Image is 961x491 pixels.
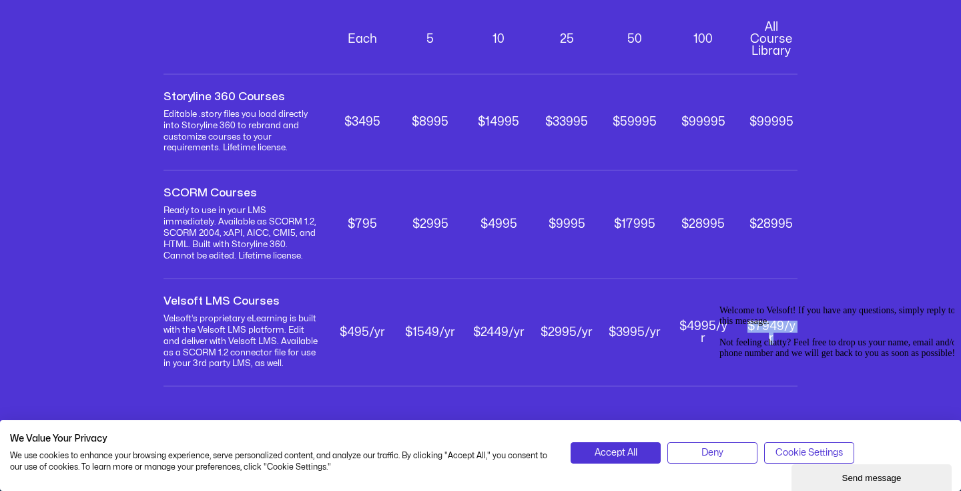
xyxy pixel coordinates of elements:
[571,442,661,464] button: Accept all cookies
[10,450,551,473] p: We use cookies to enhance your browsing experience, serve personalized content, and analyze our t...
[609,218,661,230] p: $17995
[745,21,797,57] p: All Course Library
[164,187,320,198] p: SCORM Courses
[541,327,593,339] p: $2995/yr
[791,462,954,491] iframe: chat widget
[541,33,593,45] p: 25
[541,116,593,128] p: $33995
[404,116,456,128] p: $8995
[164,313,320,370] div: Velsoft’s proprietary eLearning is built with the Velsoft LMS platform. Edit and deliver with Vel...
[609,327,661,339] p: $3995/yr
[164,205,320,262] div: Ready to use in your LMS immediately. Available as SCORM 1.2, SCORM 2004, xAPI, AICC, CMI5, and H...
[472,33,525,45] p: 10
[164,295,320,307] p: Velsoft LMS Courses
[472,116,525,128] p: $14995
[5,5,246,59] div: Welcome to Velsoft! If you have any questions, simply reply to this message.Not feeling chatty? F...
[745,116,797,128] p: $99995
[677,33,729,45] p: 100
[336,218,388,230] p: $795
[541,218,593,230] p: $9995
[472,327,525,339] p: $2449/yr
[336,33,388,45] p: Each
[336,327,388,339] p: $495/yr
[164,91,320,102] p: Storyline 360 Courses
[10,433,551,445] h2: We Value Your Privacy
[404,33,456,45] p: 5
[404,218,456,230] p: $2995
[164,109,320,154] div: Editable .story files you load directly into Storyline 360 to rebrand and customize courses to yo...
[677,116,729,128] p: $99995
[336,116,388,128] p: $3495
[714,300,954,458] iframe: chat widget
[472,218,525,230] p: $4995
[745,218,797,230] p: $28995
[701,446,723,460] span: Deny
[677,321,729,345] p: $4995/yr
[404,327,456,339] p: $1549/yr
[609,33,661,45] p: 50
[667,442,757,464] button: Deny all cookies
[5,5,246,58] span: Welcome to Velsoft! If you have any questions, simply reply to this message. Not feeling chatty? ...
[595,446,637,460] span: Accept All
[609,116,661,128] p: $59995
[677,218,729,230] p: $28995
